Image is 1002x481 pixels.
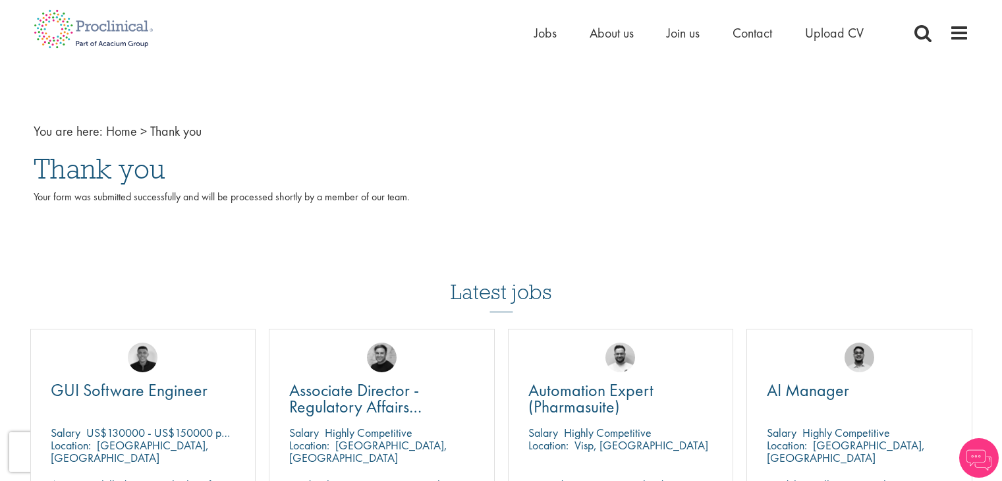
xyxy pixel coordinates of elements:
span: Salary [528,425,558,440]
p: Highly Competitive [325,425,412,440]
p: Your form was submitted successfully and will be processed shortly by a member of our team. [34,190,969,220]
img: Christian Andersen [128,343,157,372]
p: Highly Competitive [802,425,890,440]
a: GUI Software Engineer [51,382,236,399]
a: breadcrumb link [106,123,137,140]
p: [GEOGRAPHIC_DATA], [GEOGRAPHIC_DATA] [289,438,447,465]
span: Location: [51,438,91,453]
a: Join us [667,24,700,42]
a: AI Manager [767,382,952,399]
iframe: reCAPTCHA [9,432,178,472]
img: Emile De Beer [605,343,635,372]
p: [GEOGRAPHIC_DATA], [GEOGRAPHIC_DATA] [767,438,925,465]
a: Jobs [534,24,557,42]
span: Location: [289,438,329,453]
span: Salary [289,425,319,440]
img: Timothy Deschamps [845,343,874,372]
span: Automation Expert (Pharmasuite) [528,379,654,418]
h3: Latest jobs [451,248,552,312]
span: Salary [767,425,796,440]
a: About us [590,24,634,42]
span: GUI Software Engineer [51,379,208,401]
p: [GEOGRAPHIC_DATA], [GEOGRAPHIC_DATA] [51,438,209,465]
span: Location: [767,438,807,453]
span: Associate Director - Regulatory Affairs Consultant [289,379,422,434]
p: Visp, [GEOGRAPHIC_DATA] [574,438,708,453]
span: Thank you [150,123,202,140]
span: Salary [51,425,80,440]
a: Contact [733,24,772,42]
p: Highly Competitive [564,425,652,440]
span: AI Manager [767,379,849,401]
a: Upload CV [805,24,864,42]
span: You are here: [34,123,103,140]
a: Automation Expert (Pharmasuite) [528,382,713,415]
img: Peter Duvall [367,343,397,372]
span: > [140,123,147,140]
span: Location: [528,438,569,453]
a: Associate Director - Regulatory Affairs Consultant [289,382,474,415]
span: Thank you [34,151,165,186]
img: Chatbot [959,438,999,478]
p: US$130000 - US$150000 per annum [86,425,263,440]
